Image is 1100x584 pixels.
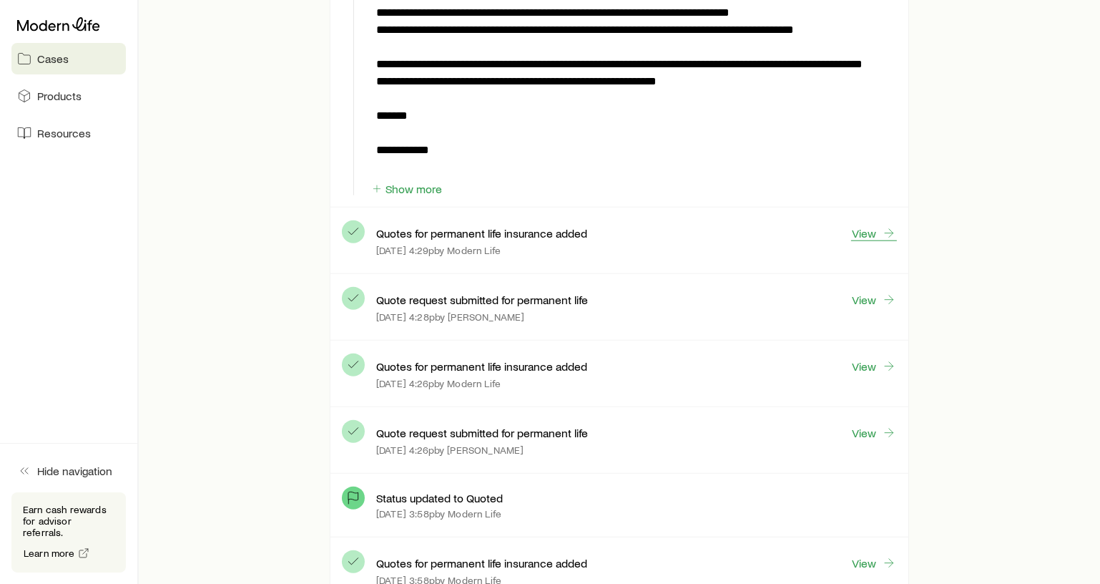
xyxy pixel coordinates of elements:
p: [DATE] 3:58p by Modern Life [376,508,501,520]
button: Show more [370,182,443,196]
a: View [851,425,897,441]
span: Products [37,89,82,103]
p: Quotes for permanent life insurance added [376,359,587,374]
p: Quote request submitted for permanent life [376,426,588,440]
a: Products [11,80,126,112]
p: Status updated to Quoted [376,491,503,505]
p: [DATE] 4:28p by [PERSON_NAME] [376,311,524,323]
span: Resources [37,126,91,140]
p: Quotes for permanent life insurance added [376,226,587,240]
p: Earn cash rewards for advisor referrals. [23,504,114,538]
span: Learn more [24,548,75,558]
a: View [851,225,897,241]
a: View [851,555,897,571]
a: View [851,359,897,374]
div: Earn cash rewards for advisor referrals.Learn more [11,492,126,573]
p: Quote request submitted for permanent life [376,293,588,307]
a: Cases [11,43,126,74]
span: Cases [37,52,69,66]
span: Hide navigation [37,464,112,478]
button: Hide navigation [11,455,126,487]
p: Quotes for permanent life insurance added [376,556,587,570]
a: Resources [11,117,126,149]
p: [DATE] 4:26p by Modern Life [376,378,501,389]
a: View [851,292,897,308]
p: [DATE] 4:26p by [PERSON_NAME] [376,444,524,456]
p: [DATE] 4:29p by Modern Life [376,245,501,256]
